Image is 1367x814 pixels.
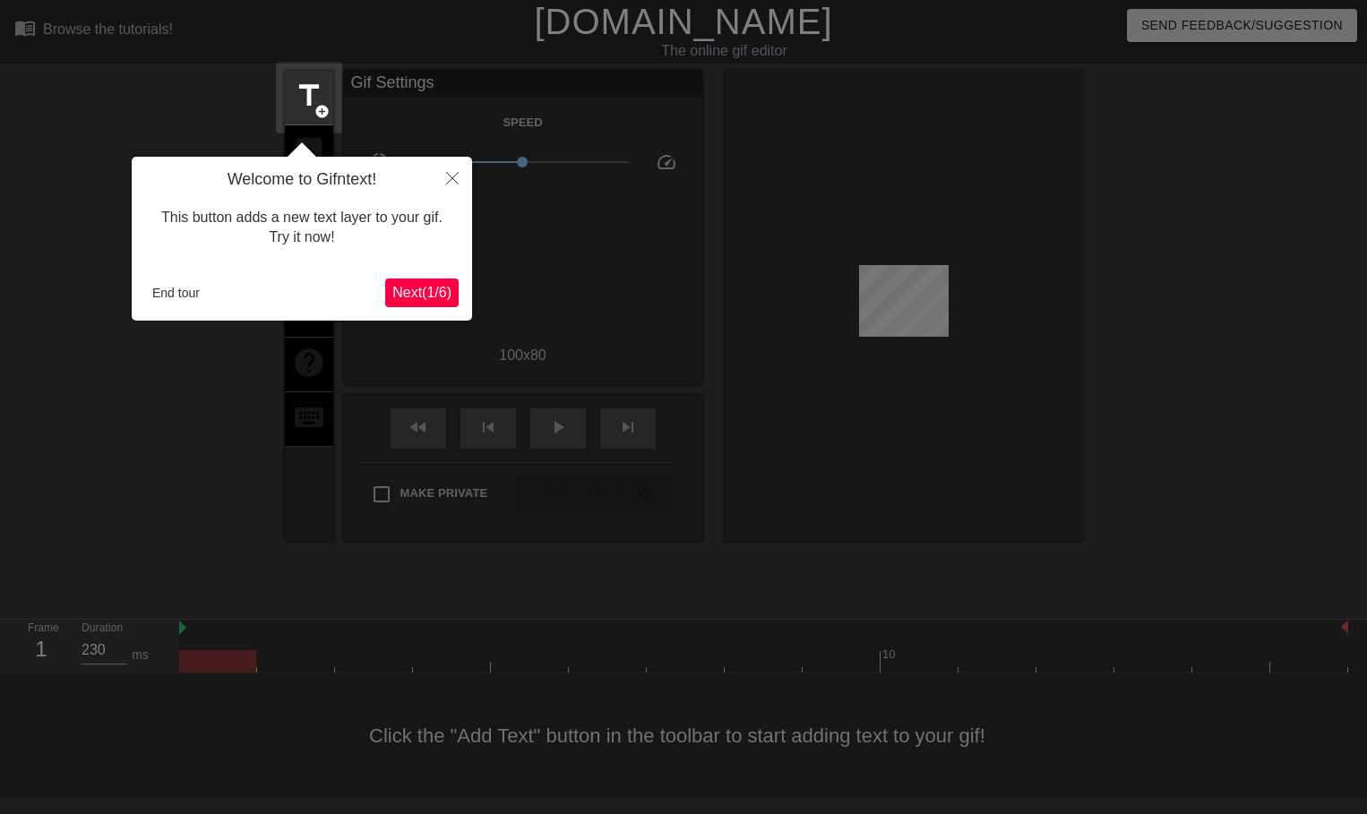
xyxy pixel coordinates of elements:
[392,285,451,300] span: Next ( 1 / 6 )
[145,170,459,190] h4: Welcome to Gifntext!
[385,278,459,307] button: Next
[145,190,459,266] div: This button adds a new text layer to your gif. Try it now!
[433,157,472,198] button: Close
[145,279,207,306] button: End tour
